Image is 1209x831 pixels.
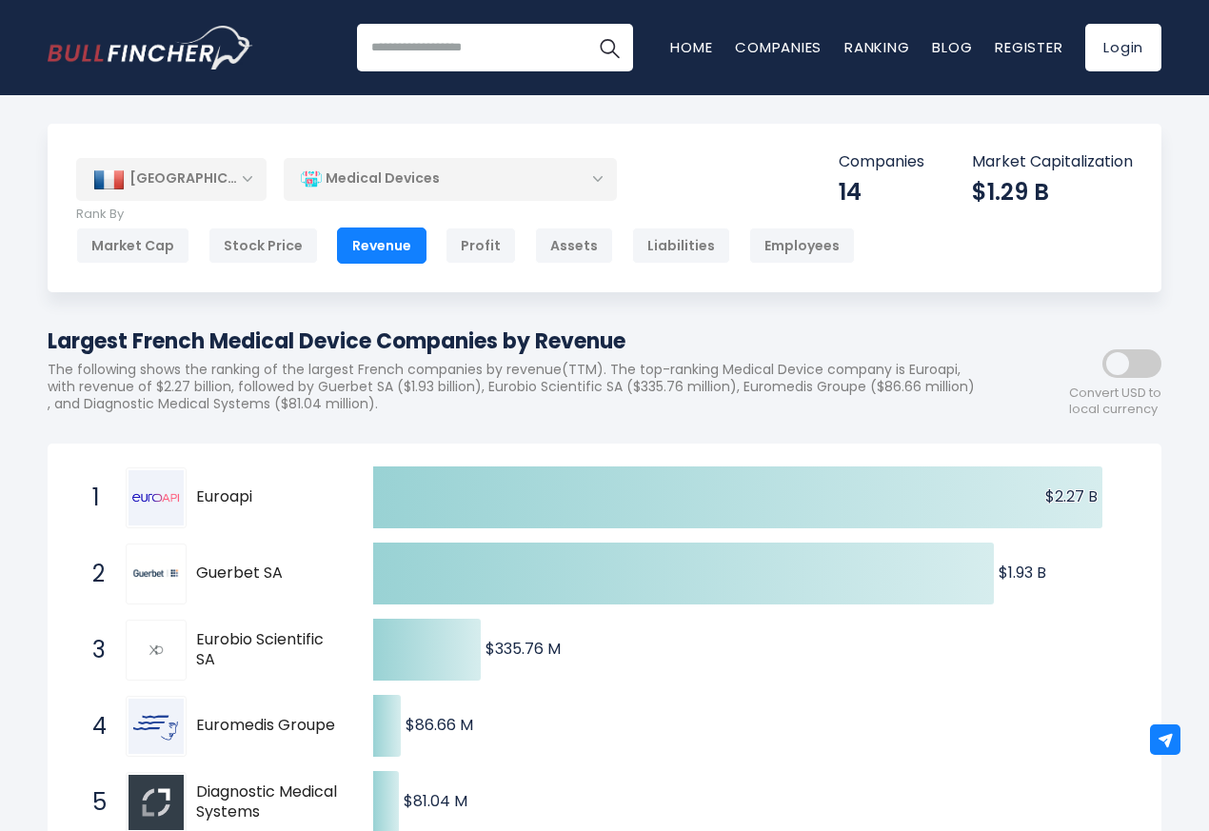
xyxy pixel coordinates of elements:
div: $1.29 B [972,177,1133,207]
span: 5 [83,786,102,819]
div: 14 [839,177,924,207]
div: Employees [749,228,855,264]
img: Guerbet SA [129,546,184,602]
p: Companies [839,152,924,172]
text: $335.76 M [486,638,561,660]
a: Ranking [844,37,909,57]
span: Euromedis Groupe [196,716,340,736]
span: 2 [83,558,102,590]
p: Market Capitalization [972,152,1133,172]
div: Profit [446,228,516,264]
a: Go to homepage [48,26,252,69]
text: $2.27 B [1045,485,1098,507]
text: $1.93 B [999,562,1046,584]
a: Companies [735,37,822,57]
text: $81.04 M [404,790,467,812]
div: Revenue [337,228,426,264]
div: Liabilities [632,228,730,264]
img: Diagnostic Medical Systems [129,775,184,830]
a: Blog [932,37,972,57]
p: Rank By [76,207,855,223]
span: Guerbet SA [196,564,340,584]
div: Medical Devices [284,157,617,201]
span: Euroapi [196,487,340,507]
text: $86.66 M [406,714,473,736]
a: Register [995,37,1062,57]
a: Home [670,37,712,57]
img: Eurobio Scientific SA [149,643,164,658]
span: Eurobio Scientific SA [196,630,340,670]
div: Assets [535,228,613,264]
button: Search [585,24,633,71]
span: Convert USD to local currency [1069,386,1161,418]
span: 3 [83,634,102,666]
a: Login [1085,24,1161,71]
div: Market Cap [76,228,189,264]
span: 4 [83,710,102,742]
div: Stock Price [208,228,318,264]
img: Euromedis Groupe [129,699,184,754]
img: Bullfincher logo [48,26,253,69]
span: 1 [83,482,102,514]
h1: Largest French Medical Device Companies by Revenue [48,326,990,357]
img: Euroapi [129,470,184,525]
div: [GEOGRAPHIC_DATA] [76,158,267,200]
p: The following shows the ranking of the largest French companies by revenue(TTM). The top-ranking ... [48,361,990,413]
span: Diagnostic Medical Systems [196,782,340,822]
